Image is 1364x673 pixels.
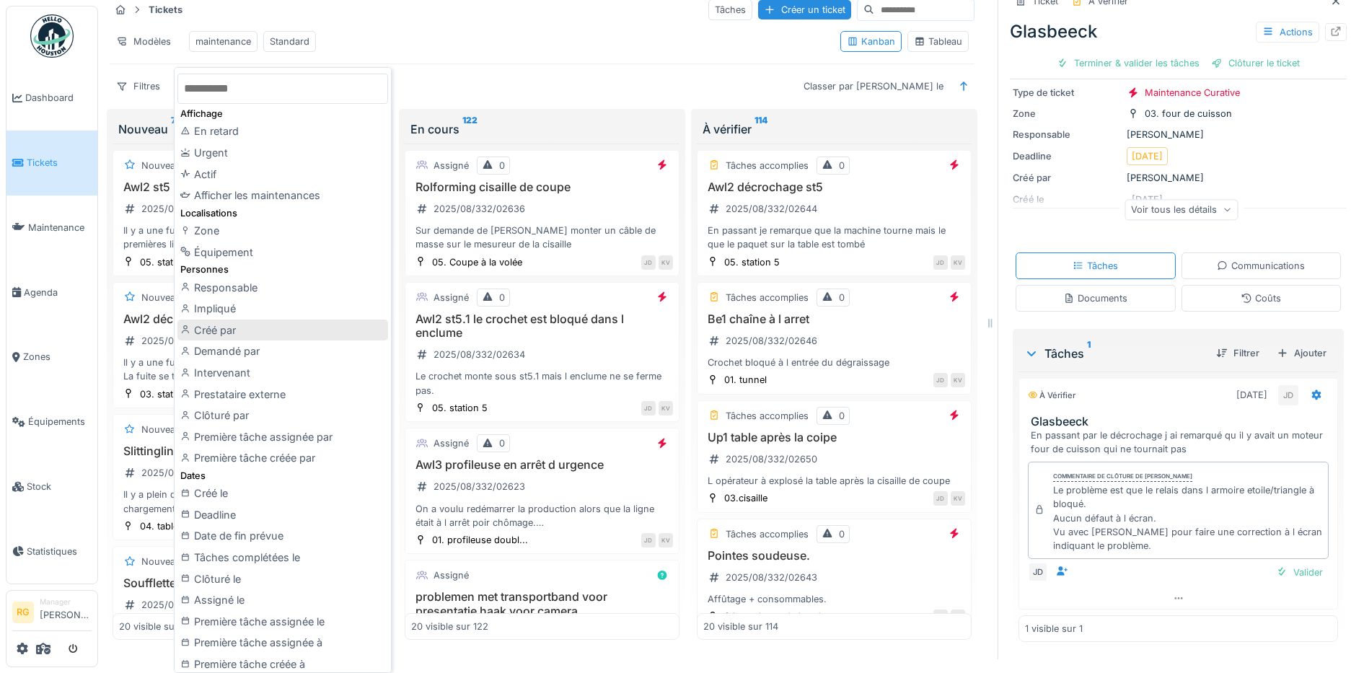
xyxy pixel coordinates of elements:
div: Impliqué [177,298,388,320]
div: [DATE] [1132,149,1163,163]
div: KV [951,610,965,624]
div: Standard [270,35,309,48]
div: En passant je remarque que la machine tourne mais le que le paquet sur la table est tombé [703,224,965,251]
h3: Awl2 décrochage st5 [703,180,965,194]
div: En cours [410,120,674,138]
div: En retard [177,120,388,142]
div: JD [1278,385,1298,405]
div: 03. station 3 [140,387,195,401]
div: À vérifier [703,120,966,138]
div: Clôturé par [177,405,388,426]
div: Nouveau [141,423,181,436]
div: JD [933,491,948,506]
div: Afficher les maintenances [177,185,388,206]
div: Créé le [177,483,388,504]
div: Tâches accomplies [726,159,809,172]
div: Dates [177,469,388,483]
div: [PERSON_NAME] [1013,171,1344,185]
div: Localisations [177,206,388,220]
h3: Soufflettes ouvertes sur ligne à l’arrêt [119,576,381,590]
div: Glasbeeck [1010,19,1347,45]
div: 05. station 5 [724,255,780,269]
div: Kanban [847,35,895,48]
div: Deadline [1013,149,1121,163]
div: Documents [1063,291,1127,305]
div: 2025/08/332/02647 [141,334,232,348]
div: Modèles [110,31,177,52]
div: Il y a une fuite d air sur le bras gauche qui retient les 4 premières lisses [119,224,381,251]
sup: 79 [171,120,182,138]
span: Tickets [27,156,92,170]
div: 0 [839,159,845,172]
div: Intervenant [177,362,388,384]
h3: Be1 chaîne à l arret [703,312,965,326]
div: 2025/08/332/02649 [141,466,233,480]
div: Tâches accomplies [726,527,809,541]
div: KV [951,373,965,387]
div: KV [659,255,673,270]
div: Tableau [914,35,962,48]
div: JD [933,255,948,270]
div: Assigné le [177,589,388,611]
div: Responsable [1013,128,1121,141]
div: Crochet bloqué à l entrée du dégraissage [703,356,965,369]
div: Première tâche assignée le [177,611,388,633]
div: Type de ticket [1013,86,1121,100]
div: Tâches complétées le [177,547,388,568]
div: Assigné [434,436,469,450]
div: 20 visible sur 114 [703,620,778,633]
div: Il y a une fuite d air dans le robot st3. La fuite se trouve dans le corps bas interieur du robot [119,356,381,383]
div: Actions [1256,22,1319,43]
div: 2025/08/332/02634 [434,348,525,361]
div: 2025/08/332/02650 [726,452,817,466]
span: Statistiques [27,545,92,558]
div: Nouveau [118,120,382,138]
li: [PERSON_NAME] [40,597,92,628]
div: À vérifier [1028,390,1075,402]
div: Prestataire externe [177,384,388,405]
sup: 1 [1087,345,1091,362]
div: Communications [1217,259,1305,273]
div: Responsable [177,277,388,299]
div: L opérateur à explosé la table après la cisaille de coupe [703,474,965,488]
h3: Up1 table après la coipe [703,431,965,444]
div: JD [1028,562,1048,582]
div: Le problème est que le relais dans l armoire etoile/triangle à bloqué. Aucun défaut à l écran. Vu... [1053,483,1322,553]
div: Créé par [177,320,388,341]
div: 05. Coupe à la volée [432,255,522,269]
span: Dashboard [25,91,92,105]
div: KV [951,491,965,506]
div: KV [659,533,673,547]
div: Filtrer [1210,343,1265,363]
div: KV [951,255,965,270]
div: Tâches accomplies [726,291,809,304]
div: Ajouter [1271,343,1332,363]
h3: Awl3 profileuse en arrêt d urgence [411,458,673,472]
div: Première tâche assignée à [177,632,388,654]
div: Tâches accomplies [726,409,809,423]
div: Il y a plein d huile à terre autour des table de de chargement. Il y a certainement une fuite sur... [119,488,381,515]
div: 05. station 5 [140,255,195,269]
div: Zone [1013,107,1121,120]
div: Personnes [177,263,388,276]
h3: Rolforming cisaille de coupe [411,180,673,194]
div: Classer par [PERSON_NAME] le [797,76,950,97]
div: Affûtage + consommables. [703,592,965,606]
h3: Glasbeeck [1031,415,1332,428]
span: Agenda [24,286,92,299]
div: Première tâche créée par [177,447,388,469]
span: Maintenance [28,221,92,234]
div: Urgent [177,142,388,164]
div: JD [641,533,656,547]
img: Badge_color-CXgf-gQk.svg [30,14,74,58]
div: Tâches [1024,345,1205,362]
span: Zones [23,350,92,364]
strong: Tickets [143,3,188,17]
div: 2025/08/332/02625 [141,598,233,612]
div: 2025/08/332/02623 [434,480,525,493]
sup: 114 [754,120,767,138]
div: 01. profileuse doubl... [432,533,528,547]
div: Zone [177,220,388,242]
div: Clôturé le [177,568,388,590]
div: Première tâche assignée par [177,426,388,448]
